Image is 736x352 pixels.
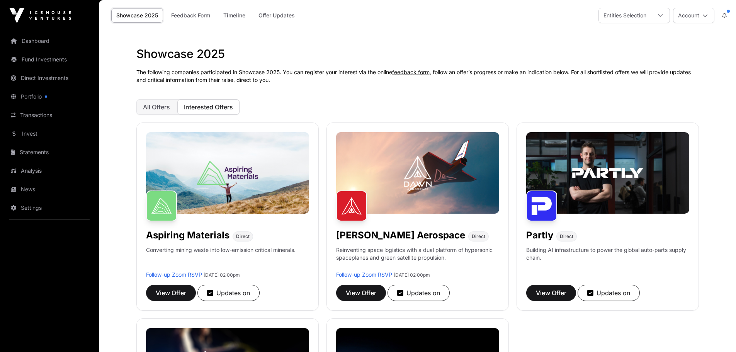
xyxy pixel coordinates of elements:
span: [DATE] 02:00pm [394,272,430,278]
h1: Aspiring Materials [146,229,229,241]
img: Dawn-Banner.jpg [336,132,499,214]
button: Updates on [197,285,260,301]
a: Showcase 2025 [111,8,163,23]
p: Reinventing space logistics with a dual platform of hypersonic spaceplanes and green satellite pr... [336,246,499,271]
a: Timeline [218,8,250,23]
a: Statements [6,144,93,161]
div: Updates on [587,288,630,298]
span: View Offer [346,288,376,298]
span: Direct [560,233,573,240]
a: feedback form [392,69,430,75]
a: Follow-up Zoom RSVP [336,271,392,278]
a: Portfolio [6,88,93,105]
button: Account [673,8,714,23]
p: Converting mining waste into low-emission critical minerals. [146,246,296,271]
h1: Showcase 2025 [136,47,699,61]
button: All Offers [136,99,177,115]
span: View Offer [536,288,566,298]
a: Feedback Form [166,8,215,23]
img: Dawn Aerospace [336,190,367,221]
img: Icehouse Ventures Logo [9,8,71,23]
a: Offer Updates [253,8,300,23]
div: Updates on [207,288,250,298]
a: Transactions [6,107,93,124]
p: The following companies participated in Showcase 2025. You can register your interest via the onl... [136,68,699,84]
div: Updates on [397,288,440,298]
a: Follow-up Zoom RSVP [146,271,202,278]
button: View Offer [146,285,196,301]
a: News [6,181,93,198]
button: Interested Offers [177,99,240,115]
button: View Offer [336,285,386,301]
h1: [PERSON_NAME] Aerospace [336,229,465,241]
a: Analysis [6,162,93,179]
button: Updates on [388,285,450,301]
span: [DATE] 02:00pm [204,272,240,278]
span: Interested Offers [184,103,233,111]
div: Entities Selection [599,8,651,23]
p: Building AI infrastructure to power the global auto-parts supply chain. [526,246,689,271]
button: Updates on [578,285,640,301]
a: Dashboard [6,32,93,49]
span: All Offers [143,103,170,111]
img: Aspiring-Banner.jpg [146,132,309,214]
span: Direct [472,233,485,240]
img: Partly [526,190,557,221]
h1: Partly [526,229,553,241]
a: Invest [6,125,93,142]
span: Direct [236,233,250,240]
a: Direct Investments [6,70,93,87]
img: Partly-Banner.jpg [526,132,689,214]
button: View Offer [526,285,576,301]
img: Aspiring Materials [146,190,177,221]
a: Settings [6,199,93,216]
a: Fund Investments [6,51,93,68]
span: View Offer [156,288,186,298]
